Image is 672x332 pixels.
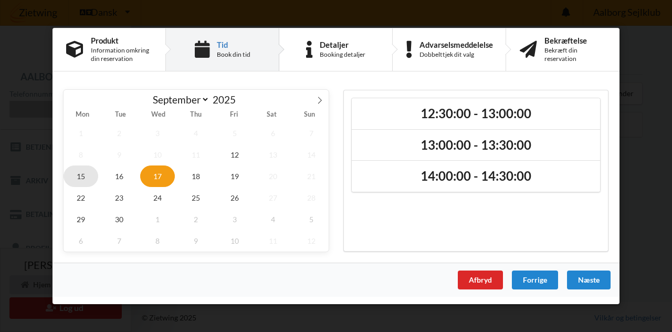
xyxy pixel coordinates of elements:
input: Year [209,94,244,106]
div: Information omkring din reservation [91,46,152,63]
span: September 17, 2025 [140,165,175,187]
span: October 11, 2025 [256,230,290,252]
span: September 5, 2025 [217,122,252,144]
span: Thu [177,112,215,119]
span: September 16, 2025 [102,165,136,187]
span: September 10, 2025 [140,144,175,165]
span: September 18, 2025 [179,165,214,187]
span: September 30, 2025 [102,209,136,230]
span: October 2, 2025 [179,209,214,230]
div: Næste [567,271,611,289]
span: October 8, 2025 [140,230,175,252]
span: Tue [101,112,139,119]
div: Produkt [91,36,152,45]
span: September 19, 2025 [217,165,252,187]
h2: 12:30:00 - 13:00:00 [359,106,593,122]
span: September 27, 2025 [256,187,290,209]
span: September 2, 2025 [102,122,136,144]
h2: 13:00:00 - 13:30:00 [359,137,593,153]
span: September 29, 2025 [64,209,98,230]
span: Mon [64,112,101,119]
span: September 26, 2025 [217,187,252,209]
span: Sat [253,112,291,119]
span: September 25, 2025 [179,187,214,209]
div: Book din tid [217,50,250,59]
div: Booking detaljer [320,50,365,59]
span: September 9, 2025 [102,144,136,165]
span: October 4, 2025 [256,209,290,230]
div: Advarselsmeddelelse [419,40,493,49]
div: Dobbelttjek dit valg [419,50,493,59]
span: October 1, 2025 [140,209,175,230]
span: September 6, 2025 [256,122,290,144]
span: September 8, 2025 [64,144,98,165]
span: September 23, 2025 [102,187,136,209]
span: September 4, 2025 [179,122,214,144]
div: Bekræft din reservation [544,46,606,63]
span: Wed [139,112,177,119]
span: October 5, 2025 [294,209,329,230]
span: October 6, 2025 [64,230,98,252]
span: Sun [291,112,329,119]
span: September 11, 2025 [179,144,214,165]
span: October 9, 2025 [179,230,214,252]
div: Detaljer [320,40,365,49]
span: September 3, 2025 [140,122,175,144]
span: September 12, 2025 [217,144,252,165]
div: Tid [217,40,250,49]
span: September 7, 2025 [294,122,329,144]
span: October 12, 2025 [294,230,329,252]
span: September 13, 2025 [256,144,290,165]
span: September 20, 2025 [256,165,290,187]
span: September 24, 2025 [140,187,175,209]
span: October 7, 2025 [102,230,136,252]
select: Month [148,93,210,106]
span: Fri [215,112,253,119]
div: Forrige [512,271,558,289]
h2: 14:00:00 - 14:30:00 [359,169,593,185]
span: September 28, 2025 [294,187,329,209]
span: September 15, 2025 [64,165,98,187]
span: September 22, 2025 [64,187,98,209]
span: September 1, 2025 [64,122,98,144]
div: Bekræftelse [544,36,606,45]
span: October 10, 2025 [217,230,252,252]
span: September 21, 2025 [294,165,329,187]
div: Afbryd [458,271,503,289]
span: October 3, 2025 [217,209,252,230]
span: September 14, 2025 [294,144,329,165]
